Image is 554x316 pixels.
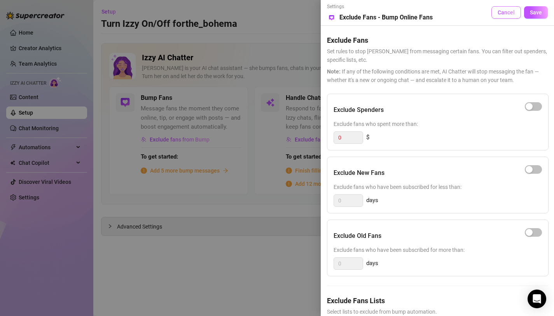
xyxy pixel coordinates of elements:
span: Cancel [498,9,515,16]
button: Save [524,6,548,19]
span: Save [530,9,542,16]
span: Exclude fans who spent more than: [334,120,542,128]
h5: Exclude Old Fans [334,231,381,241]
div: Open Intercom Messenger [528,290,546,308]
span: Exclude fans who have been subscribed for more than: [334,246,542,254]
button: Cancel [491,6,521,19]
h5: Exclude Fans [327,35,548,45]
span: Settings [327,3,433,10]
span: Note: [327,68,341,75]
span: If any of the following conditions are met, AI Chatter will stop messaging the fan — whether it's... [327,67,548,84]
h5: Exclude New Fans [334,168,384,178]
span: days [366,196,378,205]
h5: Exclude Spenders [334,105,384,115]
span: days [366,259,378,268]
span: Set rules to stop [PERSON_NAME] from messaging certain fans. You can filter out spenders, specifi... [327,47,548,64]
h5: Exclude Fans - Bump Online Fans [339,13,433,22]
span: Select lists to exclude from bump automation. [327,307,548,316]
span: Exclude fans who have been subscribed for less than: [334,183,542,191]
h5: Exclude Fans Lists [327,295,548,306]
span: $ [366,133,369,142]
